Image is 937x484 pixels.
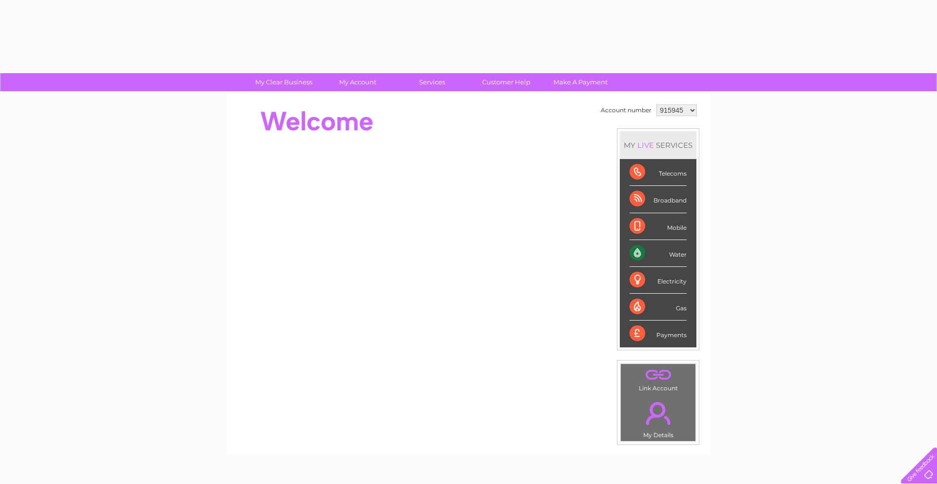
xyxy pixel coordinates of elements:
div: Gas [630,294,687,321]
div: Telecoms [630,159,687,186]
a: . [623,396,693,430]
a: Make A Payment [540,73,621,91]
div: Electricity [630,267,687,294]
div: MY SERVICES [620,131,696,159]
div: Water [630,240,687,267]
div: LIVE [635,141,656,150]
div: Broadband [630,186,687,213]
td: My Details [620,394,696,442]
td: Account number [598,102,654,119]
a: My Account [318,73,398,91]
a: My Clear Business [244,73,324,91]
div: Payments [630,321,687,347]
div: Mobile [630,213,687,240]
a: Customer Help [466,73,547,91]
a: . [623,366,693,383]
a: Services [392,73,472,91]
td: Link Account [620,363,696,394]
